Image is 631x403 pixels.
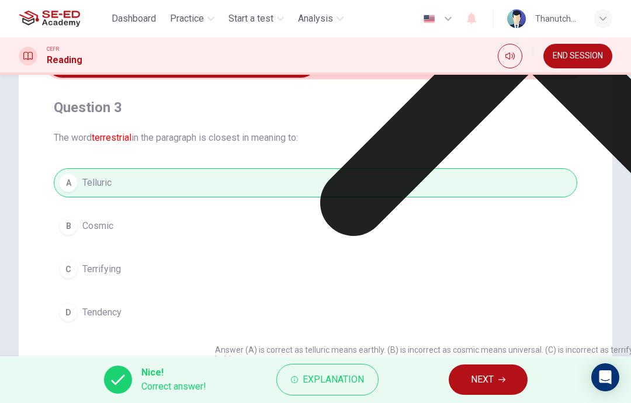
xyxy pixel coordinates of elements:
[228,12,273,26] span: Start a test
[422,15,436,23] img: en
[54,131,577,145] span: The word in the paragraph is closest in meaning to:
[47,53,82,67] h1: Reading
[532,44,534,68] div: Show
[298,12,333,26] span: Analysis
[303,371,364,388] span: Explanation
[141,366,206,380] span: Nice!
[591,363,619,391] div: Open Intercom Messenger
[54,98,577,117] h4: Question 3
[170,12,204,26] span: Practice
[47,45,59,53] span: CEFR
[507,9,526,28] img: Profile picture
[112,12,156,26] span: Dashboard
[535,12,580,26] div: Thanutchaphon Butdee
[471,371,494,388] span: NEXT
[498,44,522,68] div: Mute
[19,7,80,30] img: SE-ED Academy logo
[141,380,206,394] span: Correct answer!
[92,132,131,143] font: terrestrial
[553,51,603,61] span: END SESSION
